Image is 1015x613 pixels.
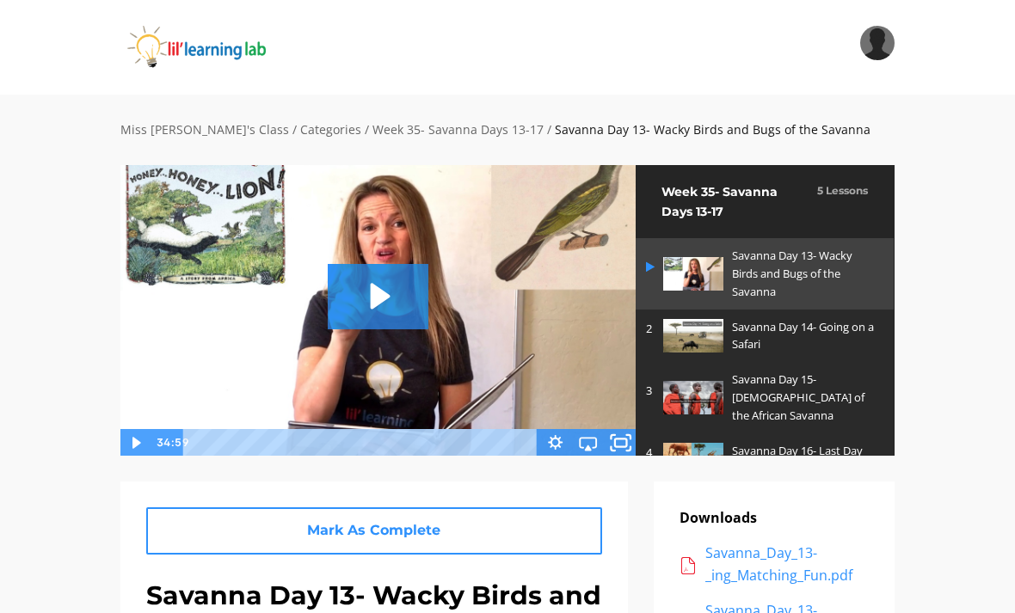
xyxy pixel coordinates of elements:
p: Savanna Day 13- Wacky Birds and Bugs of the Savanna [732,247,875,300]
img: 70fc1ec8-5cc4-45a4-b201-dcc9bce2eaa8.jpg [663,257,723,291]
div: Savanna_Day_13-_ing_Matching_Fun.pdf [705,543,869,586]
div: Playbar [195,429,531,457]
div: / [292,120,297,139]
a: 4 Savanna Day 16- Last Day of the Savanna Habitat [636,433,894,487]
button: Show settings menu [538,429,571,457]
p: Downloads [680,507,869,530]
h3: 5 Lessons [817,182,868,199]
div: Savanna Day 13- Wacky Birds and Bugs of the Savanna [555,120,870,139]
a: Savanna Day 13- Wacky Birds and Bugs of the Savanna [636,238,894,309]
button: Play Video: sites/2147505858/video/wa2ReE3oQ4AfQOWIu4AA_Savanna_Day_13-_Birds_and_Bugs_of_the_Sav... [328,264,428,328]
p: 4 [646,444,655,462]
div: / [547,120,551,139]
a: Categories [300,121,361,138]
p: 3 [646,382,655,400]
a: Savanna_Day_13-_ing_Matching_Fun.pdf [680,543,869,586]
img: 7d0b3d1d4d883f76e30714d3632abb93 [860,26,895,60]
img: iJObvVIsTmeLBah9dr2P_logo_360x80.png [120,26,317,69]
div: / [365,120,369,139]
p: Savanna Day 16- Last Day of the Savanna Habitat [732,442,875,478]
img: 4dWkteNqSrGSPWf6YkdO_1537D4E2-A48E-4275-990F-089B4A912175.jpeg [663,381,723,414]
p: 2 [646,320,655,338]
button: Airplay [571,429,604,457]
img: b7idChetSY6R4VFms0G0_513754A5-E8A2-4592-AFC8-D85F37595EF5.jpeg [663,443,723,476]
p: Savanna Day 15- [DEMOGRAPHIC_DATA] of the African Savanna [732,371,875,424]
p: Savanna Day 14- Going on a Safari [732,318,875,354]
a: Mark As Complete [146,507,602,555]
img: acrobat.png [680,557,697,574]
a: 3 Savanna Day 15- [DEMOGRAPHIC_DATA] of the African Savanna [636,362,894,432]
button: Fullscreen [604,429,637,457]
button: Play Video [120,429,152,457]
a: Week 35- Savanna Days 13-17 [372,121,544,138]
h2: Week 35- Savanna Days 13-17 [661,182,809,221]
a: Miss [PERSON_NAME]'s Class [120,121,289,138]
img: JEvpaEAQtqOLMQD2gN2A_821400F8-D182-47F7-9E39-FEA7731746A6.jpeg [663,319,723,352]
a: 2 Savanna Day 14- Going on a Safari [636,310,894,363]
